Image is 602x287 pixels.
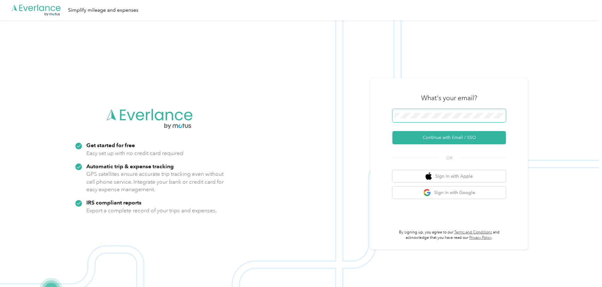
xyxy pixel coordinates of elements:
[86,170,224,193] p: GPS satellites ensure accurate trip tracking even without cell phone service. Integrate your bank...
[392,170,506,182] button: apple logoSign in with Apple
[392,230,506,241] p: By signing up, you agree to our and acknowledge that you have read our .
[68,6,138,14] div: Simplify mileage and expenses
[469,235,492,240] a: Privacy Policy
[454,230,492,235] a: Terms and Conditions
[86,142,135,148] strong: Get started for free
[425,172,432,180] img: apple logo
[392,131,506,144] button: Continue with Email / SSO
[392,187,506,199] button: google logoSign in with Google
[86,207,217,215] p: Export a complete record of your trips and expenses.
[86,163,174,169] strong: Automatic trip & expense tracking
[86,149,183,157] p: Easy set up with no credit card required
[421,94,477,102] h3: What's your email?
[438,155,460,161] span: OR
[86,199,142,206] strong: IRS compliant reports
[423,189,431,197] img: google logo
